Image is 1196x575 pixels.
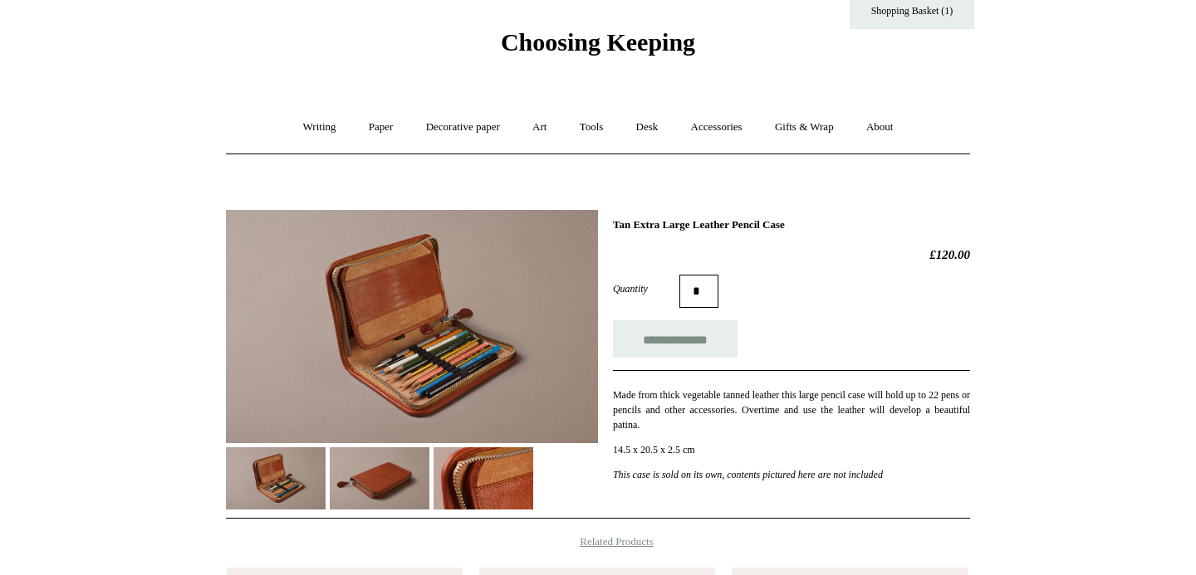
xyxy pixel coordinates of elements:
[851,105,909,149] a: About
[760,105,849,149] a: Gifts & Wrap
[501,41,695,53] a: Choosing Keeping
[501,28,695,56] span: Choosing Keeping
[565,105,619,149] a: Tools
[183,535,1013,548] h4: Related Products
[613,218,970,231] h1: Tan Extra Large Leather Pencil Case
[434,447,533,509] img: Tan Extra Large Leather Pencil Case
[226,447,326,509] img: Tan Extra Large Leather Pencil Case
[621,105,674,149] a: Desk
[613,247,970,262] h2: £120.00
[226,210,598,443] img: Tan Extra Large Leather Pencil Case
[613,444,695,456] span: 14.5 x 20.5 x 2.5 cm
[330,447,429,509] img: Tan Extra Large Leather Pencil Case
[613,469,883,480] em: This case is sold on its own, contents pictured here are not included
[354,105,409,149] a: Paper
[411,105,515,149] a: Decorative paper
[613,281,679,296] label: Quantity
[288,105,351,149] a: Writing
[676,105,757,149] a: Accessories
[517,105,561,149] a: Art
[613,387,970,432] p: Made from thick vegetable tanned leather this large pencil case will hold up to 22 pens or pencil...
